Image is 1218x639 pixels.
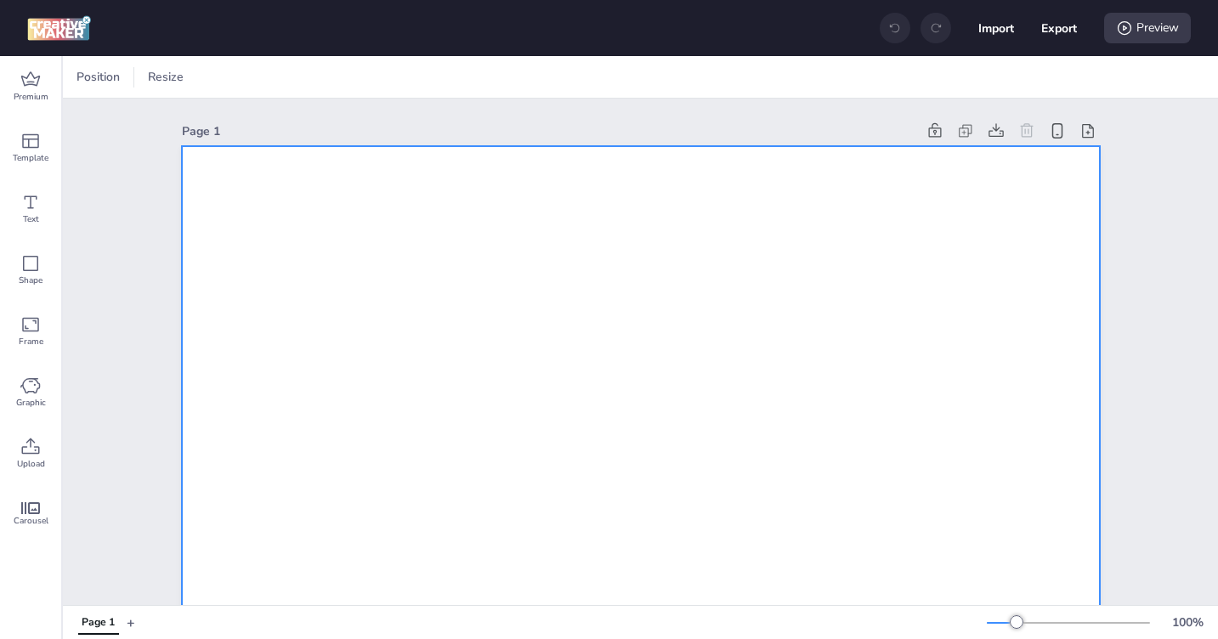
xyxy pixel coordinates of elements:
[1167,614,1208,631] div: 100 %
[27,15,91,41] img: logo Creative Maker
[23,212,39,226] span: Text
[127,608,135,637] button: +
[19,335,43,348] span: Frame
[70,608,127,637] div: Tabs
[17,457,45,471] span: Upload
[978,10,1014,46] button: Import
[14,514,48,528] span: Carousel
[1104,13,1191,43] div: Preview
[182,122,916,140] div: Page 1
[144,68,187,86] span: Resize
[82,615,115,631] div: Page 1
[73,68,123,86] span: Position
[19,274,42,287] span: Shape
[13,151,48,165] span: Template
[14,90,48,104] span: Premium
[16,396,46,410] span: Graphic
[1041,10,1077,46] button: Export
